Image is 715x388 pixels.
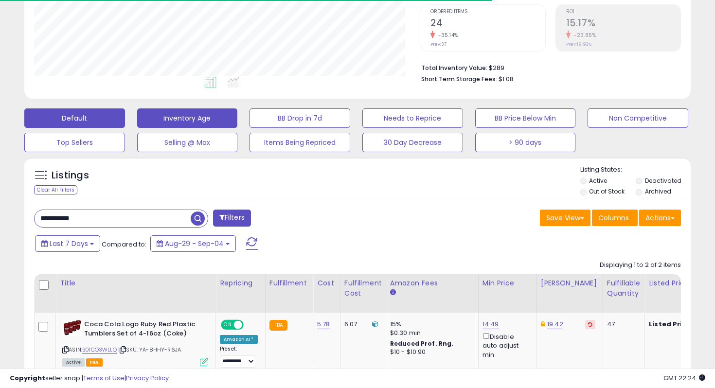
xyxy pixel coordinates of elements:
h5: Listings [52,169,89,182]
span: FBA [86,358,103,367]
span: | SKU: YA-8HHY-R6JA [118,346,181,353]
label: Active [589,176,607,185]
span: Ordered Items [430,9,545,15]
button: BB Price Below Min [475,108,576,128]
b: Total Inventory Value: [421,64,487,72]
span: OFF [242,321,258,329]
li: $289 [421,61,674,73]
button: Needs to Reprice [362,108,463,128]
div: ASIN: [62,320,208,365]
button: Columns [592,210,638,226]
small: Prev: 37 [430,41,447,47]
div: Repricing [220,278,261,288]
span: Compared to: [102,240,146,249]
b: Short Term Storage Fees: [421,75,497,83]
b: Listed Price: [649,319,693,329]
a: 14.49 [483,319,499,329]
img: 414g20OfpBL._SL40_.jpg [62,320,82,336]
span: $1.08 [499,74,514,84]
div: Disable auto adjust min [483,331,529,359]
div: Preset: [220,346,258,368]
div: 15% [390,320,471,329]
button: Selling @ Max [137,133,238,152]
div: Fulfillment [269,278,309,288]
div: Displaying 1 to 2 of 2 items [600,261,681,270]
div: Title [60,278,212,288]
button: > 90 days [475,133,576,152]
a: Terms of Use [83,373,125,383]
span: Aug-29 - Sep-04 [165,239,224,248]
div: $10 - $10.90 [390,348,471,356]
button: Items Being Repriced [250,133,350,152]
span: Last 7 Days [50,239,88,248]
b: Reduced Prof. Rng. [390,339,454,348]
div: 6.07 [344,320,378,329]
div: Amazon Fees [390,278,474,288]
span: Columns [598,213,629,223]
a: 19.42 [547,319,563,329]
button: BB Drop in 7d [250,108,350,128]
label: Out of Stock [589,187,625,195]
label: Deactivated [645,176,681,185]
p: Listing States: [580,165,691,175]
button: 30 Day Decrease [362,133,463,152]
small: FBA [269,320,287,331]
div: [PERSON_NAME] [541,278,599,288]
button: Filters [213,210,251,227]
span: ROI [566,9,680,15]
button: Aug-29 - Sep-04 [150,235,236,252]
button: Actions [639,210,681,226]
label: Archived [645,187,671,195]
div: Fulfillable Quantity [607,278,641,299]
div: Amazon AI * [220,335,258,344]
button: Inventory Age [137,108,238,128]
span: All listings currently available for purchase on Amazon [62,358,85,367]
button: Save View [540,210,590,226]
button: Top Sellers [24,133,125,152]
span: ON [222,321,234,329]
a: B01CO3WLLQ [82,346,117,354]
div: Fulfillment Cost [344,278,382,299]
button: Non Competitive [588,108,688,128]
strong: Copyright [10,373,45,383]
div: Min Price [483,278,533,288]
a: 5.78 [317,319,330,329]
small: Prev: 19.92% [566,41,591,47]
button: Last 7 Days [35,235,100,252]
div: seller snap | | [10,374,169,383]
h2: 24 [430,18,545,31]
div: 47 [607,320,637,329]
div: Cost [317,278,336,288]
button: Default [24,108,125,128]
span: 2025-09-12 22:24 GMT [663,373,705,383]
h2: 15.17% [566,18,680,31]
small: -35.14% [435,32,458,39]
small: Amazon Fees. [390,288,396,297]
small: -23.85% [571,32,596,39]
b: Coca Cola Logo Ruby Red Plastic Tumblers Set of 4-16oz (Coke) [84,320,202,340]
a: Privacy Policy [126,373,169,383]
div: Clear All Filters [34,185,77,194]
div: $0.30 min [390,329,471,337]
